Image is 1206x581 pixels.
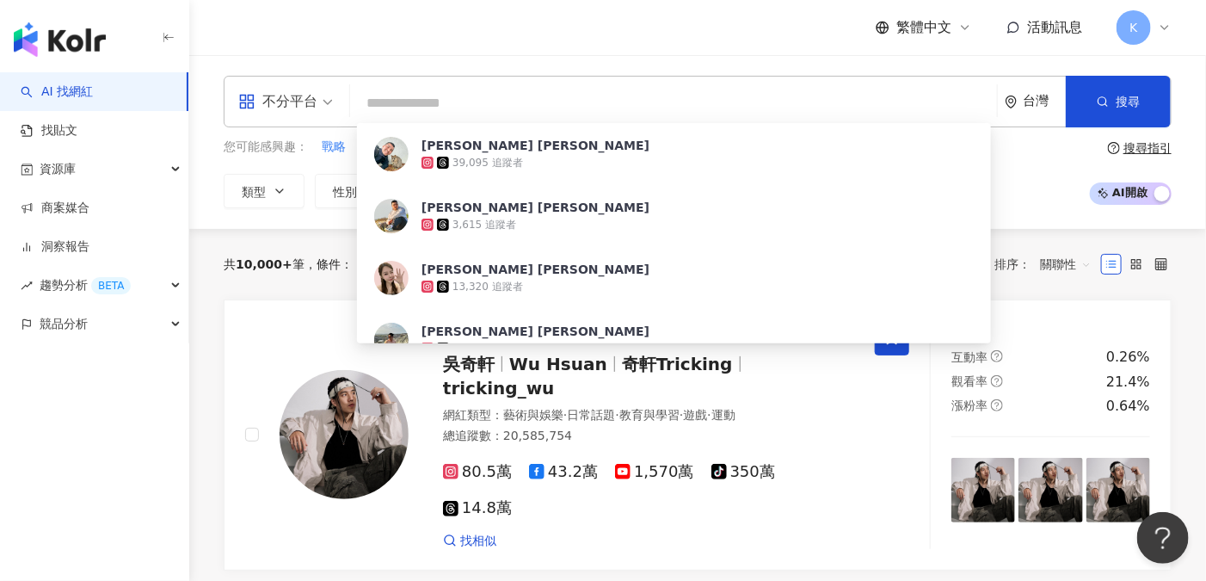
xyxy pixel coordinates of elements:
button: 合作費用預估 [716,174,845,208]
span: 性別 [333,185,357,199]
div: 搜尋指引 [1123,141,1172,155]
span: Wu Hsuan [509,354,607,374]
span: 350萬 [711,463,775,481]
a: 商案媒合 [21,200,89,217]
a: searchAI 找網紅 [21,83,93,101]
span: 搜尋 [1116,95,1140,108]
span: 藝術與娛樂 [503,408,563,422]
span: 資源庫 [40,150,76,189]
span: 軍事化 [450,139,486,156]
span: 互動率 [951,350,988,364]
span: 10,000+ [236,257,292,271]
div: 重置 [566,257,590,271]
span: 繁體中文 [896,18,951,37]
span: 奇軒Tricking [622,354,733,374]
span: 吳奇軒 [443,354,495,374]
span: 趨勢分析 [40,266,131,305]
span: 關聯性 [1040,250,1092,278]
span: 更多篩選 [892,184,940,198]
span: 觀看率 [951,374,988,388]
button: 軍事化 [449,138,487,157]
a: 找貼文 [21,122,77,139]
span: 排除：指定收藏夾, 合作過的網紅 [360,250,559,279]
button: 軍事化 [360,138,397,157]
span: 1,570萬 [615,463,694,481]
div: 排序： [994,250,1101,278]
div: 不分平台 [238,88,317,115]
span: 類型 [242,185,266,199]
span: question-circle [1108,142,1120,154]
span: 條件 ： [305,257,353,271]
span: 您可能感興趣： [224,139,308,156]
span: 日常話題 [567,408,615,422]
img: post-image [951,458,1015,522]
span: 運動 [711,408,735,422]
span: question-circle [991,399,1003,411]
button: 戰略 [321,138,347,157]
img: KOL Avatar [280,370,409,499]
span: appstore [238,93,255,110]
span: 戰略 [322,139,346,156]
div: 0.26% [1106,348,1150,367]
button: 搜尋 [1066,76,1171,127]
span: 軍事化 [360,139,397,156]
img: post-image [1086,458,1150,522]
button: 追蹤數 [406,174,499,208]
span: question-circle [991,350,1003,362]
div: BETA [91,277,131,294]
span: 找相似 [460,533,496,550]
a: 洞察報告 [21,238,89,256]
span: 戰略 [411,139,435,156]
span: 遊戲 [683,408,707,422]
span: 43.2萬 [529,463,598,481]
button: 戰略 [410,138,436,157]
div: 總追蹤數 ： 20,585,754 [443,428,854,445]
button: 性別 [315,174,396,208]
span: 追蹤數 [424,185,460,199]
span: K [1129,18,1137,37]
span: 活動訊息 [1027,19,1082,35]
span: 教育與學習 [619,408,680,422]
span: 合作費用預估 [734,185,806,199]
div: 台灣 [1023,94,1066,108]
span: · [615,408,618,422]
div: 網紅類型 ： [443,407,854,424]
div: 21.4% [1106,373,1150,392]
a: KOL Avatar吳奇軒Wu Hsuan奇軒Trickingtricking_wu網紅類型：藝術與娛樂·日常話題·教育與學習·遊戲·運動總追蹤數：20,585,75480.5萬43.2萬1,5... [224,300,1172,572]
iframe: Help Scout Beacon - Open [1137,512,1189,564]
div: 0.64% [1106,397,1150,416]
a: 找相似 [443,533,496,550]
span: · [680,408,683,422]
span: 互動率 [527,185,563,199]
button: 觀看率 [612,174,705,208]
div: 共 筆 [224,257,305,271]
span: 觀看率 [631,185,667,199]
span: question-circle [991,375,1003,387]
img: post-image [1018,458,1082,522]
span: 80.5萬 [443,463,512,481]
span: 漲粉率 [951,399,988,412]
span: environment [1005,96,1018,108]
button: 互動率 [509,174,602,208]
span: 競品分析 [40,305,88,343]
button: 更多篩選 [855,174,958,208]
span: 14.8萬 [443,499,512,517]
span: · [707,408,711,422]
img: logo [14,22,106,57]
button: 類型 [224,174,305,208]
span: rise [21,280,33,292]
span: tricking_wu [443,378,555,399]
span: · [563,408,567,422]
